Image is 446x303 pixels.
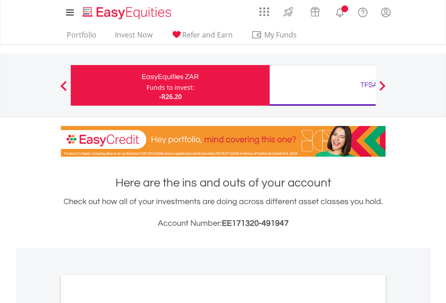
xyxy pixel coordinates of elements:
div: Check out how all of your investments are doing across different asset classes you hold. [61,196,386,230]
div: Funds to invest: [147,83,194,92]
img: EasyEquities_Logo.png [81,5,175,20]
h3: Account Number: [61,217,386,230]
div: EasyEquities ZAR [76,70,264,83]
a: Invest Now [111,30,156,44]
span: EE171320-491947 [222,219,289,228]
img: grid-menu-icon.svg [259,7,269,17]
h1: Here are the ins and outs of your account [61,175,386,191]
img: thrive-v2.svg [281,5,296,19]
a: Vouchers [302,2,328,19]
button: Next [373,85,391,94]
a: Notifications [328,2,351,20]
a: FAQ's and Support [351,2,374,20]
span: My Funds [251,29,310,41]
a: Home page [79,2,175,20]
img: EasyCredit Promotion Banner [61,126,386,157]
a: Refer and Earn [167,30,236,44]
button: Previous [55,85,73,94]
span: -R26.20 [159,92,182,101]
a: Portfolio [63,30,100,44]
img: vouchers-v2.svg [308,5,322,19]
a: My Profile [374,2,397,22]
span: Refer and Earn [182,30,233,40]
a: AppsGrid [253,2,275,17]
